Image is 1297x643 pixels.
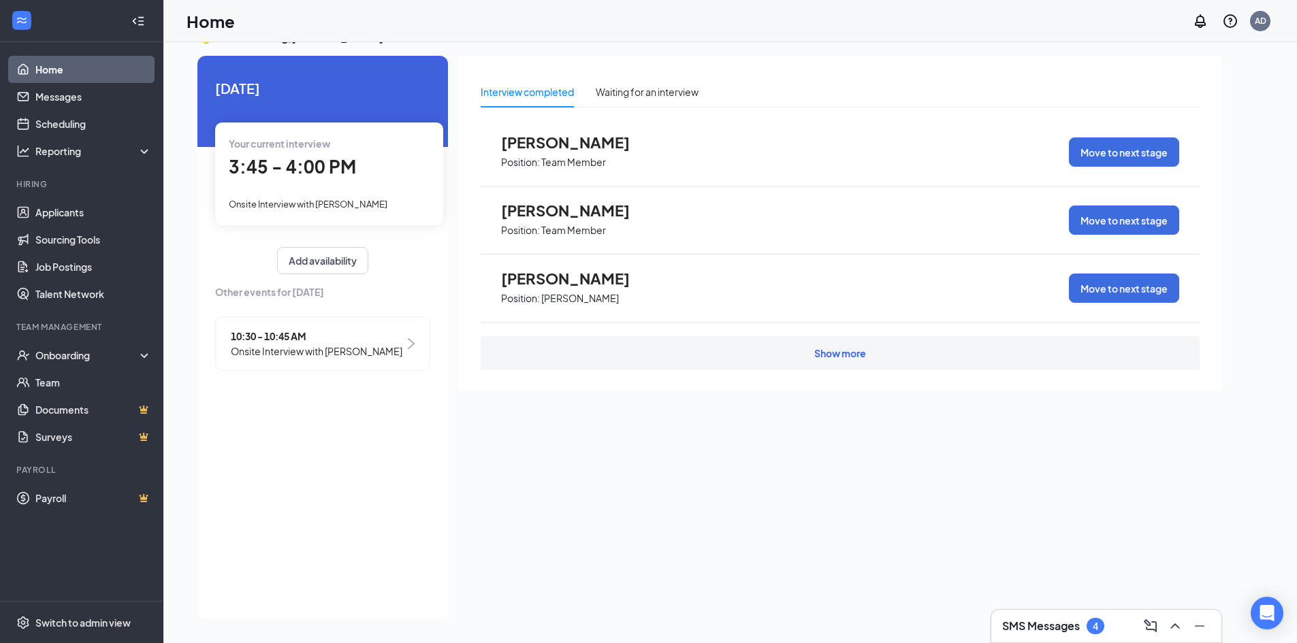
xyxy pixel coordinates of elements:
[35,484,152,512] a: PayrollCrown
[1222,13,1238,29] svg: QuestionInfo
[16,616,30,629] svg: Settings
[1140,615,1162,637] button: ComposeMessage
[15,14,29,27] svg: WorkstreamLogo
[35,616,131,629] div: Switch to admin view
[1002,619,1080,633] h3: SMS Messages
[501,269,651,287] span: [PERSON_NAME]
[35,396,152,423] a: DocumentsCrown
[1069,274,1179,303] button: Move to next stage
[1251,597,1283,629] div: Open Intercom Messenger
[229,137,330,150] span: Your current interview
[1167,618,1183,634] svg: ChevronUp
[35,280,152,308] a: Talent Network
[481,84,574,99] div: Interview completed
[131,14,145,28] svg: Collapse
[35,253,152,280] a: Job Postings
[1191,618,1208,634] svg: Minimize
[231,344,402,359] span: Onsite Interview with [PERSON_NAME]
[1093,621,1098,632] div: 4
[35,56,152,83] a: Home
[501,292,540,305] p: Position:
[16,321,149,333] div: Team Management
[35,423,152,450] a: SurveysCrown
[541,156,606,169] p: Team Member
[277,247,368,274] button: Add availability
[16,464,149,476] div: Payroll
[35,369,152,396] a: Team
[229,155,356,178] span: 3:45 - 4:00 PM
[541,292,619,305] p: [PERSON_NAME]
[35,348,140,362] div: Onboarding
[16,144,30,158] svg: Analysis
[501,201,651,219] span: [PERSON_NAME]
[1164,615,1186,637] button: ChevronUp
[16,348,30,362] svg: UserCheck
[35,144,153,158] div: Reporting
[229,199,387,210] span: Onsite Interview with [PERSON_NAME]
[215,78,430,99] span: [DATE]
[1142,618,1159,634] svg: ComposeMessage
[35,226,152,253] a: Sourcing Tools
[35,199,152,226] a: Applicants
[215,284,430,299] span: Other events for [DATE]
[814,346,866,360] div: Show more
[541,224,606,237] p: Team Member
[596,84,699,99] div: Waiting for an interview
[231,329,402,344] span: 10:30 - 10:45 AM
[1069,205,1179,235] button: Move to next stage
[1255,15,1266,27] div: AD
[35,110,152,137] a: Scheduling
[501,224,540,237] p: Position:
[1189,615,1211,637] button: Minimize
[16,178,149,190] div: Hiring
[1192,13,1208,29] svg: Notifications
[501,133,651,151] span: [PERSON_NAME]
[1069,137,1179,167] button: Move to next stage
[187,10,235,33] h1: Home
[501,156,540,169] p: Position:
[35,83,152,110] a: Messages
